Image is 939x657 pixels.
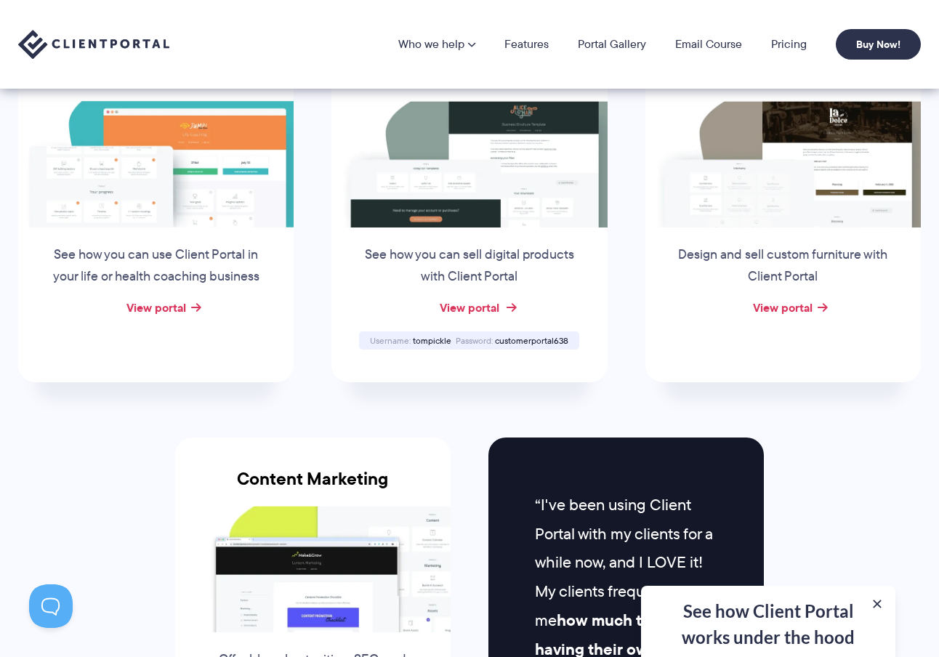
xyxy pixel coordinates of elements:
a: View portal [753,299,813,316]
span: customerportal638 [495,334,568,347]
a: View portal [440,299,499,316]
iframe: Toggle Customer Support [29,584,73,628]
a: Pricing [771,39,807,50]
a: View portal [126,299,186,316]
h3: Content Marketing [175,469,451,507]
a: Features [504,39,549,50]
a: Who we help [398,39,475,50]
p: Design and sell custom furniture with Client Portal [672,244,893,288]
span: Username [370,334,411,347]
a: Email Course [675,39,742,50]
p: See how you can sell digital products with Client Portal [359,244,580,288]
span: Password [456,334,493,347]
p: See how you can use Client Portal in your life or health coaching business [46,244,267,288]
a: Portal Gallery [578,39,646,50]
a: Buy Now! [836,29,921,60]
span: tompickle [413,334,451,347]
